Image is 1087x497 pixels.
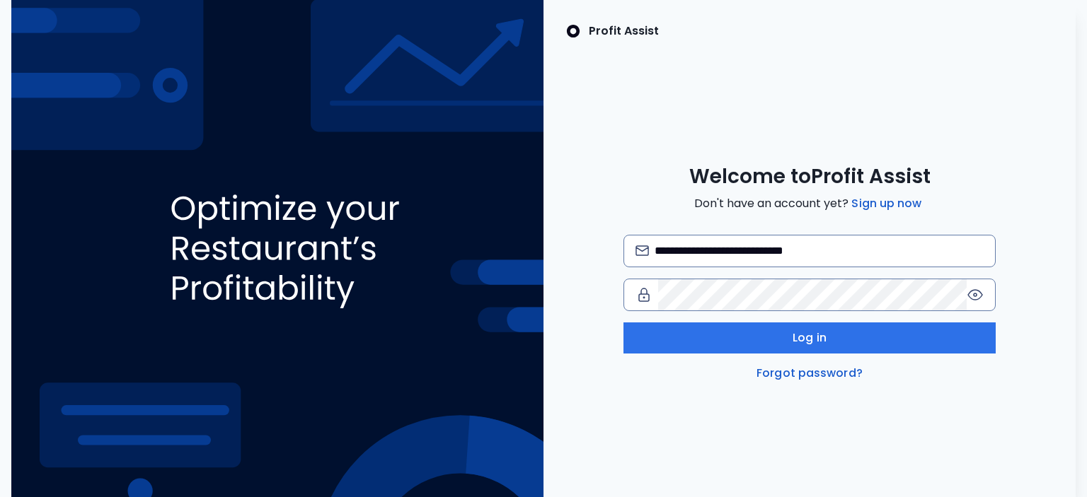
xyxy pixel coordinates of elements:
p: Profit Assist [589,23,659,40]
span: Don't have an account yet? [694,195,924,212]
img: email [635,245,649,256]
span: Log in [793,329,827,346]
button: Log in [623,322,996,353]
img: SpotOn Logo [566,23,580,40]
span: Welcome to Profit Assist [689,164,931,189]
a: Forgot password? [754,365,865,382]
a: Sign up now [849,195,924,212]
